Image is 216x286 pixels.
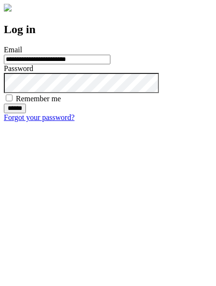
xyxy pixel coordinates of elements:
[16,95,61,103] label: Remember me
[4,4,12,12] img: logo-4e3dc11c47720685a147b03b5a06dd966a58ff35d612b21f08c02c0306f2b779.png
[4,113,74,121] a: Forgot your password?
[4,46,22,54] label: Email
[4,23,212,36] h2: Log in
[4,64,33,72] label: Password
